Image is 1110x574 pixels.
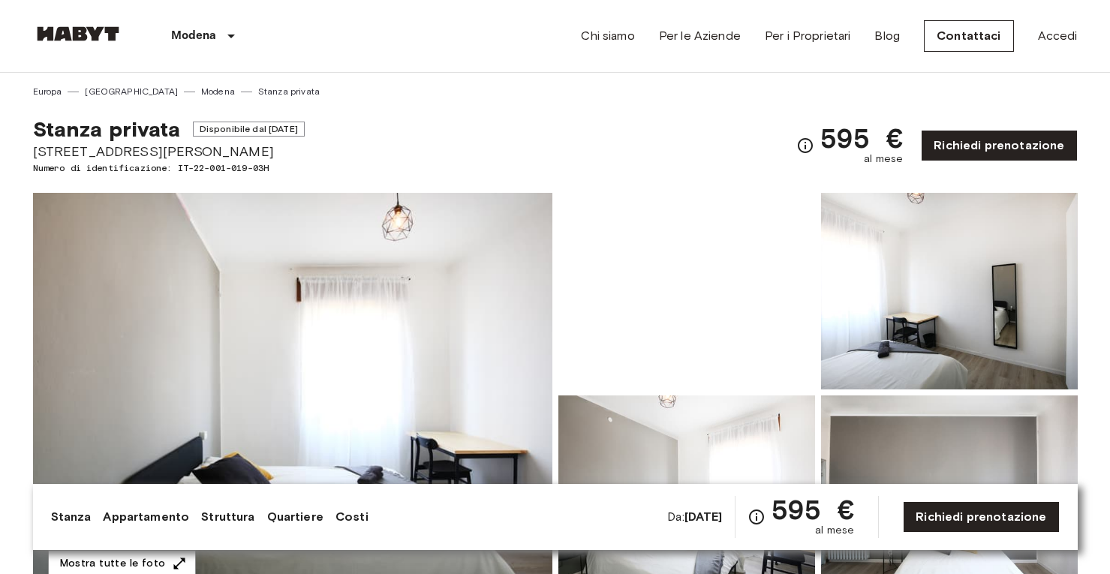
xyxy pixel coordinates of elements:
svg: Verifica i dettagli delle spese nella sezione 'Riassunto dei Costi'. Si prega di notare che gli s... [796,137,814,155]
img: Habyt [33,26,123,41]
a: Per i Proprietari [765,27,851,45]
a: Chi siamo [581,27,634,45]
span: Disponibile dal [DATE] [193,122,305,137]
a: [GEOGRAPHIC_DATA] [85,85,178,98]
span: al mese [815,523,854,538]
a: Struttura [201,508,254,526]
span: [STREET_ADDRESS][PERSON_NAME] [33,142,305,161]
a: Blog [874,27,900,45]
a: Richiedi prenotazione [903,501,1059,533]
a: Stanza privata [258,85,320,98]
a: Europa [33,85,62,98]
span: Numero di identificazione: IT-22-001-019-03H [33,161,305,175]
span: Da: [667,509,722,525]
svg: Verifica i dettagli delle spese nella sezione 'Riassunto dei Costi'. Si prega di notare che gli s... [748,508,766,526]
a: Stanza [51,508,92,526]
a: Accedi [1038,27,1078,45]
span: 595 € [772,496,855,523]
img: Picture of unit IT-22-001-019-03H [558,193,815,389]
a: Per le Aziende [659,27,741,45]
img: Picture of unit IT-22-001-019-03H [821,193,1078,389]
span: 595 € [820,125,904,152]
a: Quartiere [267,508,323,526]
b: [DATE] [684,509,723,524]
a: Costi [335,508,368,526]
a: Appartamento [103,508,189,526]
span: Stanza privata [33,116,181,142]
p: Modena [171,27,217,45]
a: Contattaci [924,20,1014,52]
a: Modena [201,85,235,98]
a: Richiedi prenotazione [921,130,1077,161]
span: al mese [864,152,903,167]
